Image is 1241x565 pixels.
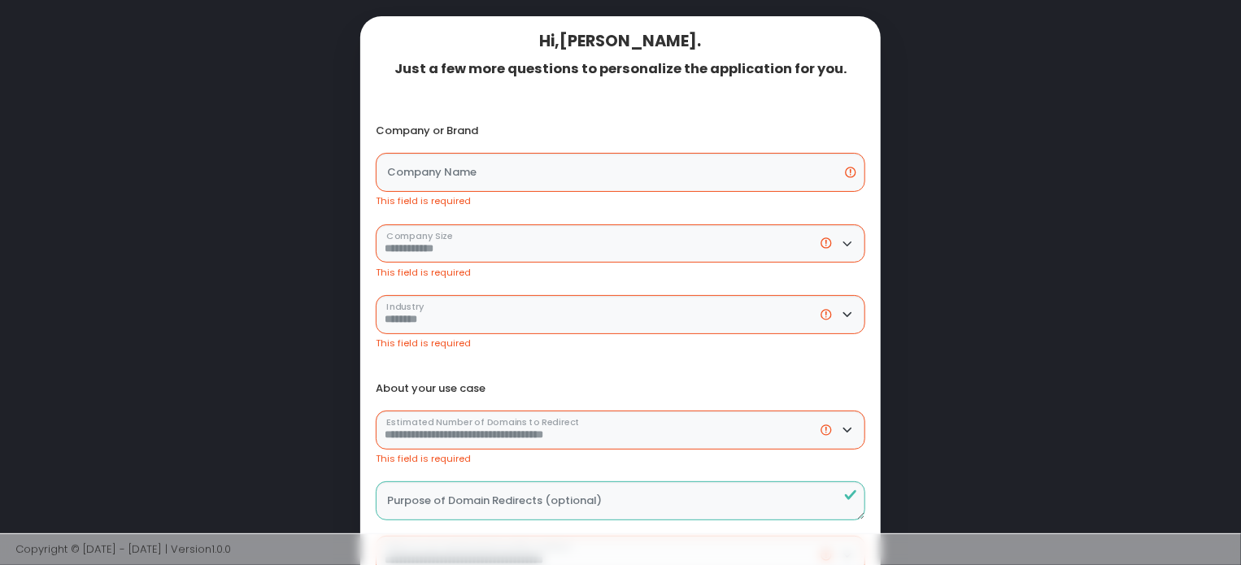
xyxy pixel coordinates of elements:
[376,32,865,50] div: Hi, [PERSON_NAME] .
[16,541,232,557] span: Copyright © [DATE] - [DATE] | Version 1.0.0
[376,124,865,137] div: Company or Brand
[376,194,865,208] div: This field is required
[376,337,865,350] div: This field is required
[376,382,865,395] div: About your use case
[376,266,865,280] div: This field is required
[376,61,865,77] div: Just a few more questions to personalize the application for you.
[376,452,865,466] div: This field is required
